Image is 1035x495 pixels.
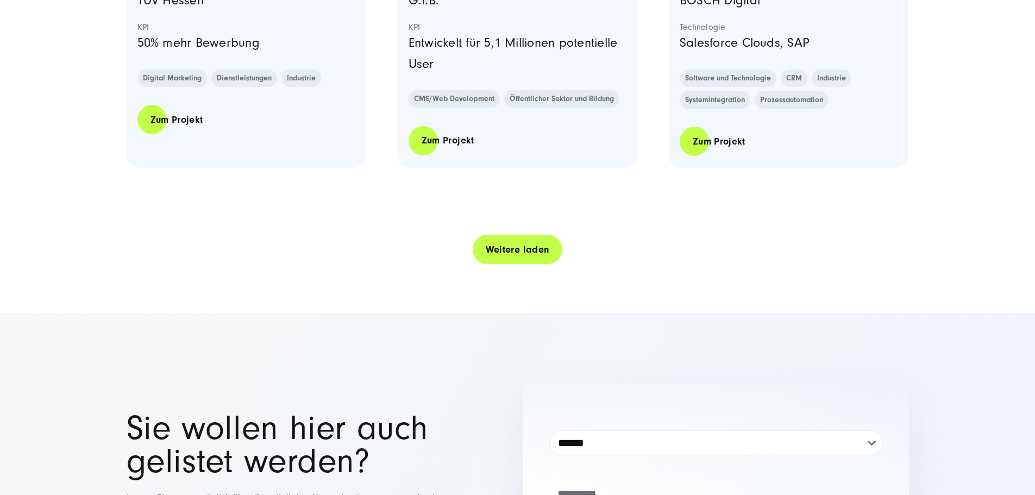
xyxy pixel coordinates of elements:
[473,234,563,265] a: Weitere laden
[137,70,207,87] a: Digital Marketing
[680,70,776,87] a: Software und Technologie
[137,33,356,53] p: 50% mehr Bewerbung
[680,22,898,33] strong: Technologie
[680,126,758,157] a: Zum Projekt
[281,70,321,87] a: Industrie
[409,33,627,74] p: Entwickelt für 5,1 Millionen potentielle User
[812,70,851,87] a: Industrie
[409,90,500,108] a: CMS/Web Development
[680,33,898,53] p: Salesforce Clouds, SAP
[211,70,277,87] a: Dienstleistungen
[409,125,487,156] a: Zum Projekt
[755,91,829,109] a: Prozessautomation
[409,22,627,33] strong: KPI
[137,22,356,33] strong: KPI
[781,70,807,87] a: CRM
[127,412,512,478] h1: Sie wollen hier auch gelistet werden?
[504,90,619,108] a: Öffentlicher Sektor und Bildung
[137,104,216,135] a: Zum Projekt
[680,91,750,109] a: Systemintegration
